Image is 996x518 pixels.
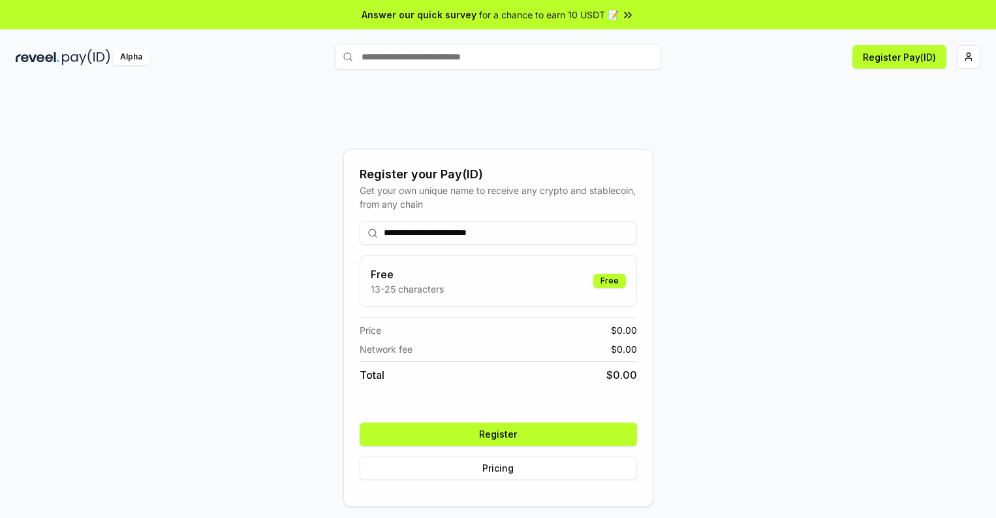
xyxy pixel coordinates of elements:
[606,367,637,383] span: $ 0.00
[360,342,412,356] span: Network fee
[360,184,637,211] div: Get your own unique name to receive any crypto and stablecoin, from any chain
[360,367,384,383] span: Total
[62,49,110,65] img: pay_id
[16,49,59,65] img: reveel_dark
[852,45,946,69] button: Register Pay(ID)
[360,423,637,446] button: Register
[360,457,637,480] button: Pricing
[611,342,637,356] span: $ 0.00
[371,282,444,296] p: 13-25 characters
[362,8,476,22] span: Answer our quick survey
[360,323,381,337] span: Price
[360,165,637,184] div: Register your Pay(ID)
[113,49,149,65] div: Alpha
[611,323,637,337] span: $ 0.00
[479,8,619,22] span: for a chance to earn 10 USDT 📝
[593,274,626,288] div: Free
[371,267,444,282] h3: Free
